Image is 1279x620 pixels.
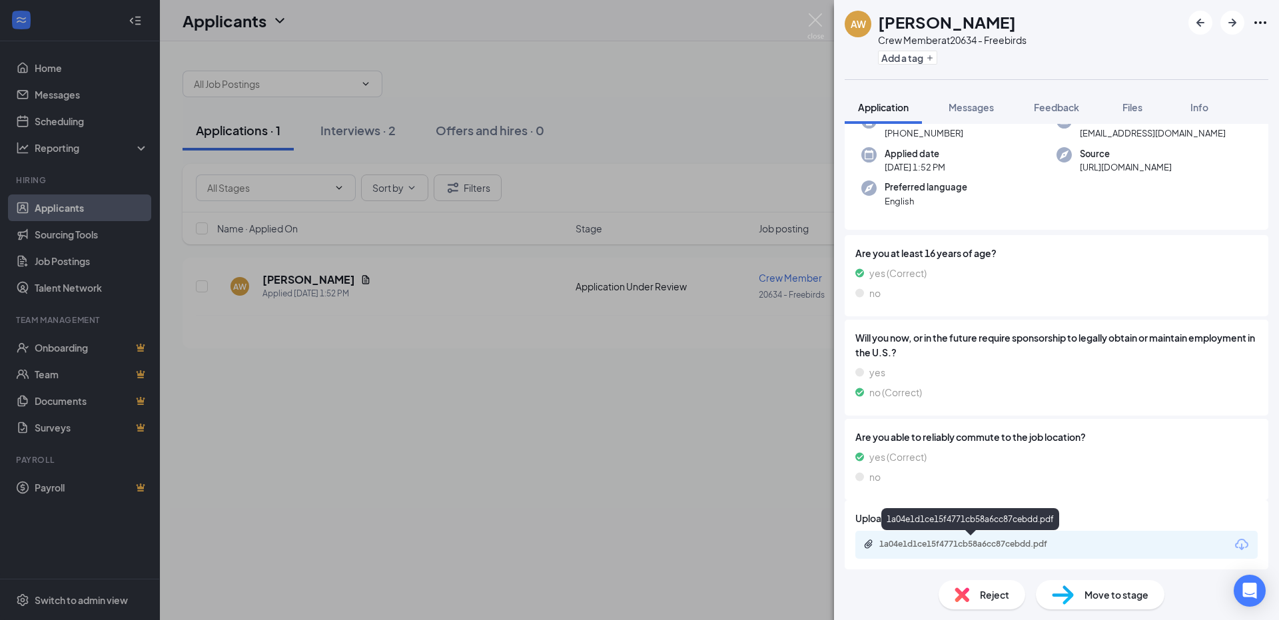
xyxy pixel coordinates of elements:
button: PlusAdd a tag [878,51,937,65]
div: 1a04e1d1ce15f4771cb58a6cc87cebdd.pdf [881,508,1059,530]
span: yes (Correct) [869,450,927,464]
span: Will you now, or in the future require sponsorship to legally obtain or maintain employment in th... [855,330,1258,360]
span: Upload Resume [855,511,925,525]
svg: Paperclip [863,539,874,549]
button: ArrowLeftNew [1188,11,1212,35]
a: Paperclip1a04e1d1ce15f4771cb58a6cc87cebdd.pdf [863,539,1079,551]
span: Applied date [885,147,945,160]
span: yes [869,365,885,380]
svg: Plus [926,54,934,62]
span: [URL][DOMAIN_NAME] [1080,160,1172,174]
span: no (Correct) [869,385,922,400]
span: Source [1080,147,1172,160]
span: Application [858,101,909,113]
span: no [869,286,881,300]
span: Are you able to reliably commute to the job location? [855,430,1258,444]
svg: ArrowRight [1224,15,1240,31]
span: Info [1190,101,1208,113]
span: Files [1122,101,1142,113]
div: AW [851,17,866,31]
span: Messages [949,101,994,113]
span: yes (Correct) [869,266,927,280]
svg: Download [1234,537,1250,553]
svg: Ellipses [1252,15,1268,31]
span: [PHONE_NUMBER] [885,127,963,140]
h1: [PERSON_NAME] [878,11,1016,33]
span: [EMAIL_ADDRESS][DOMAIN_NAME] [1080,127,1226,140]
span: no [869,469,881,484]
span: Are you at least 16 years of age? [855,246,1258,260]
div: Open Intercom Messenger [1234,575,1266,607]
button: ArrowRight [1220,11,1244,35]
div: 1a04e1d1ce15f4771cb58a6cc87cebdd.pdf [879,539,1066,549]
span: [DATE] 1:52 PM [885,160,945,174]
svg: ArrowLeftNew [1192,15,1208,31]
div: Crew Member at 20634 - Freebirds [878,33,1027,47]
span: Reject [980,587,1009,602]
span: Preferred language [885,180,967,194]
span: Feedback [1034,101,1079,113]
span: Move to stage [1084,587,1148,602]
span: English [885,194,967,208]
